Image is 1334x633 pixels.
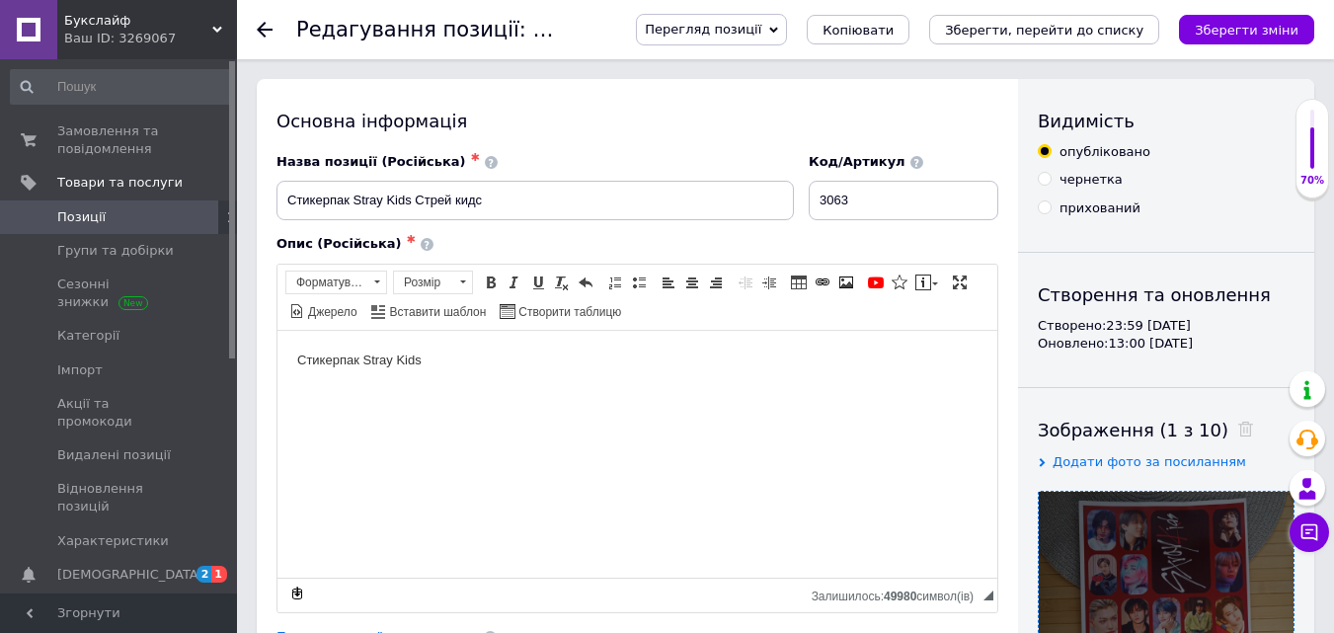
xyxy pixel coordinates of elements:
[480,272,502,293] a: Жирний (Ctrl+B)
[527,272,549,293] a: Підкреслений (Ctrl+U)
[884,590,916,603] span: 49980
[807,15,909,44] button: Копіювати
[57,327,119,345] span: Категорії
[604,272,626,293] a: Вставити/видалити нумерований список
[257,22,273,38] div: Повернутися назад
[1059,143,1150,161] div: опубліковано
[658,272,679,293] a: По лівому краю
[276,109,998,133] div: Основна інформація
[57,242,174,260] span: Групи та добірки
[276,236,402,251] span: Опис (Російська)
[551,272,573,293] a: Видалити форматування
[823,23,894,38] span: Копіювати
[1295,99,1329,198] div: 70% Якість заповнення
[57,532,169,550] span: Характеристики
[64,30,237,47] div: Ваш ID: 3269067
[57,276,183,311] span: Сезонні знижки
[1038,335,1295,353] div: Оновлено: 13:00 [DATE]
[835,272,857,293] a: Зображення
[387,304,487,321] span: Вставити шаблон
[471,151,480,164] span: ✱
[211,566,227,583] span: 1
[1296,174,1328,188] div: 70%
[276,181,794,220] input: Наприклад, H&M жіноча сукня зелена 38 розмір вечірня максі з блискітками
[812,272,833,293] a: Вставити/Редагувати посилання (Ctrl+L)
[949,272,971,293] a: Максимізувати
[286,300,360,322] a: Джерело
[575,272,596,293] a: Повернути (Ctrl+Z)
[945,23,1143,38] i: Зберегти, перейти до списку
[1179,15,1314,44] button: Зберегти зміни
[1038,282,1295,307] div: Створення та оновлення
[305,304,357,321] span: Джерело
[809,154,905,169] span: Код/Артикул
[296,18,893,41] h1: Редагування позиції: Стикерпак Stray Kids Стрей кидс
[286,272,367,293] span: Форматування
[407,233,416,246] span: ✱
[276,154,466,169] span: Назва позиції (Російська)
[504,272,525,293] a: Курсив (Ctrl+I)
[812,585,983,603] div: Кiлькiсть символiв
[57,480,183,515] span: Відновлення позицій
[57,122,183,158] span: Замовлення та повідомлення
[10,69,233,105] input: Пошук
[57,566,203,584] span: [DEMOGRAPHIC_DATA]
[57,446,171,464] span: Видалені позиції
[57,174,183,192] span: Товари та послуги
[1059,199,1140,217] div: прихований
[57,361,103,379] span: Імпорт
[277,331,997,578] iframe: Редактор, F1E360B4-9D1F-429D-835C-871F0809AB56
[1059,171,1123,189] div: чернетка
[64,12,212,30] span: Букслайф
[286,583,308,604] a: Зробити резервну копію зараз
[705,272,727,293] a: По правому краю
[929,15,1159,44] button: Зберегти, перейти до списку
[645,22,761,37] span: Перегляд позиції
[681,272,703,293] a: По центру
[57,208,106,226] span: Позиції
[628,272,650,293] a: Вставити/видалити маркований список
[196,566,212,583] span: 2
[57,395,183,431] span: Акції та промокоди
[1038,418,1295,442] div: Зображення (1 з 10)
[515,304,621,321] span: Створити таблицю
[393,271,473,294] a: Розмір
[735,272,756,293] a: Зменшити відступ
[1053,454,1246,469] span: Додати фото за посиланням
[285,271,387,294] a: Форматування
[983,591,993,600] span: Потягніть для зміни розмірів
[368,300,490,322] a: Вставити шаблон
[758,272,780,293] a: Збільшити відступ
[1038,109,1295,133] div: Видимість
[1290,513,1329,552] button: Чат з покупцем
[394,272,453,293] span: Розмір
[788,272,810,293] a: Таблиця
[865,272,887,293] a: Додати відео з YouTube
[1195,23,1298,38] i: Зберегти зміни
[1038,317,1295,335] div: Створено: 23:59 [DATE]
[912,272,941,293] a: Вставити повідомлення
[889,272,910,293] a: Вставити іконку
[497,300,624,322] a: Створити таблицю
